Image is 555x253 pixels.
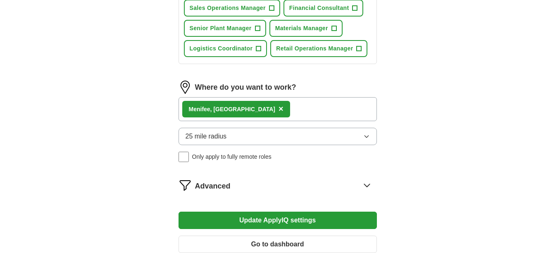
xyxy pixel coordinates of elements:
[192,153,272,161] span: Only apply to fully remote roles
[279,104,283,113] span: ×
[279,103,283,115] button: ×
[179,179,192,192] img: filter
[195,181,231,192] span: Advanced
[270,40,367,57] button: Retail Operations Manager
[190,44,253,53] span: Logistics Coordinator
[195,82,296,93] label: Where do you want to work?
[179,81,192,94] img: location.png
[190,24,252,33] span: Senior Plant Manager
[189,105,276,114] div: Menifee, [GEOGRAPHIC_DATA]
[184,20,266,37] button: Senior Plant Manager
[289,4,349,12] span: Financial Consultant
[179,128,377,145] button: 25 mile radius
[269,20,343,37] button: Materials Manager
[179,236,377,253] button: Go to dashboard
[179,212,377,229] button: Update ApplyIQ settings
[275,24,328,33] span: Materials Manager
[186,131,227,141] span: 25 mile radius
[184,40,267,57] button: Logistics Coordinator
[276,44,353,53] span: Retail Operations Manager
[190,4,266,12] span: Sales Operations Manager
[179,152,189,162] input: Only apply to fully remote roles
